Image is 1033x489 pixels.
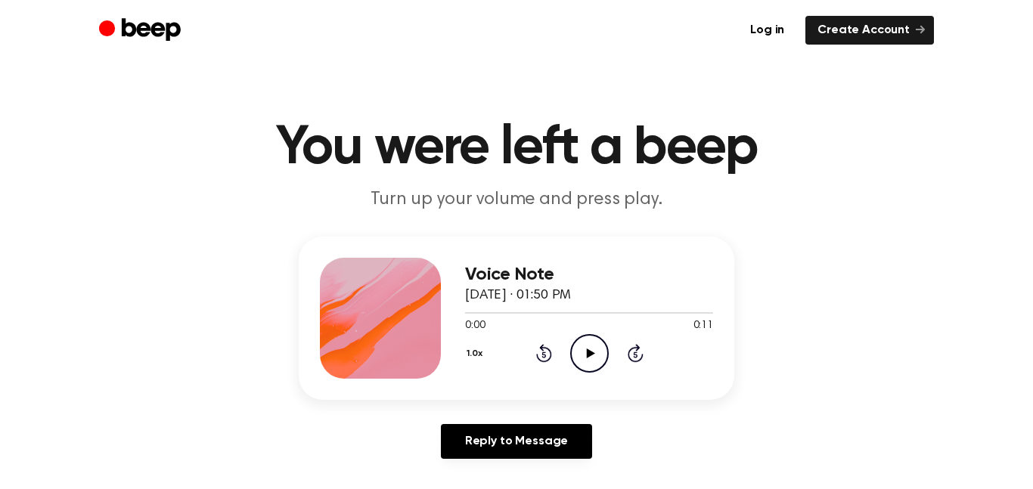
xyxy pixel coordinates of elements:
h1: You were left a beep [129,121,904,175]
span: 0:00 [465,318,485,334]
a: Log in [738,16,796,45]
a: Create Account [805,16,934,45]
a: Beep [99,16,185,45]
h3: Voice Note [465,265,713,285]
p: Turn up your volume and press play. [226,187,807,212]
span: 0:11 [693,318,713,334]
button: 1.0x [465,341,489,367]
a: Reply to Message [441,424,592,459]
span: [DATE] · 01:50 PM [465,289,571,302]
